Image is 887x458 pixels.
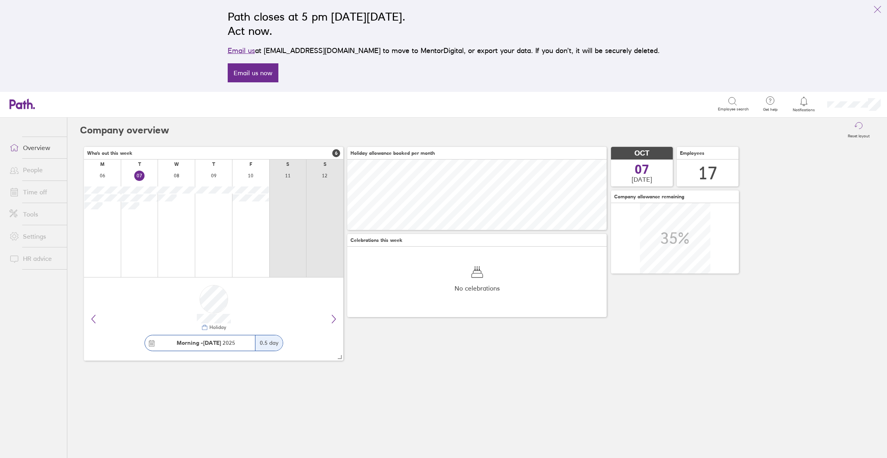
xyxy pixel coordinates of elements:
[455,285,500,292] span: No celebrations
[177,340,235,346] span: 2025
[100,162,105,167] div: M
[843,118,874,143] button: Reset layout
[228,45,660,56] p: at [EMAIL_ADDRESS][DOMAIN_NAME] to move to MentorDigital, or export your data. If you don’t, it w...
[718,107,749,112] span: Employee search
[3,228,67,244] a: Settings
[3,140,67,156] a: Overview
[80,118,169,143] h2: Company overview
[138,162,141,167] div: T
[286,162,289,167] div: S
[174,162,179,167] div: W
[89,100,109,107] div: Search
[249,162,252,167] div: F
[614,194,684,200] span: Company allowance remaining
[758,107,783,112] span: Get help
[698,163,717,183] div: 17
[208,325,226,330] div: Holiday
[791,108,817,112] span: Notifications
[634,149,649,158] span: OCT
[228,10,660,38] h2: Path closes at 5 pm [DATE][DATE]. Act now.
[632,176,652,183] span: [DATE]
[255,335,283,351] div: 0.5 day
[350,238,402,243] span: Celebrations this week
[680,150,704,156] span: Employees
[228,46,255,55] a: Email us
[3,162,67,178] a: People
[177,339,203,346] strong: Morning -
[87,150,132,156] span: Who's out this week
[212,162,215,167] div: T
[350,150,435,156] span: Holiday allowance booked per month
[228,63,278,82] a: Email us now
[3,184,67,200] a: Time off
[324,162,326,167] div: S
[3,206,67,222] a: Tools
[203,339,221,346] strong: [DATE]
[332,149,340,157] span: 6
[3,251,67,266] a: HR advice
[843,131,874,139] label: Reset layout
[635,163,649,176] span: 07
[791,96,817,112] a: Notifications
